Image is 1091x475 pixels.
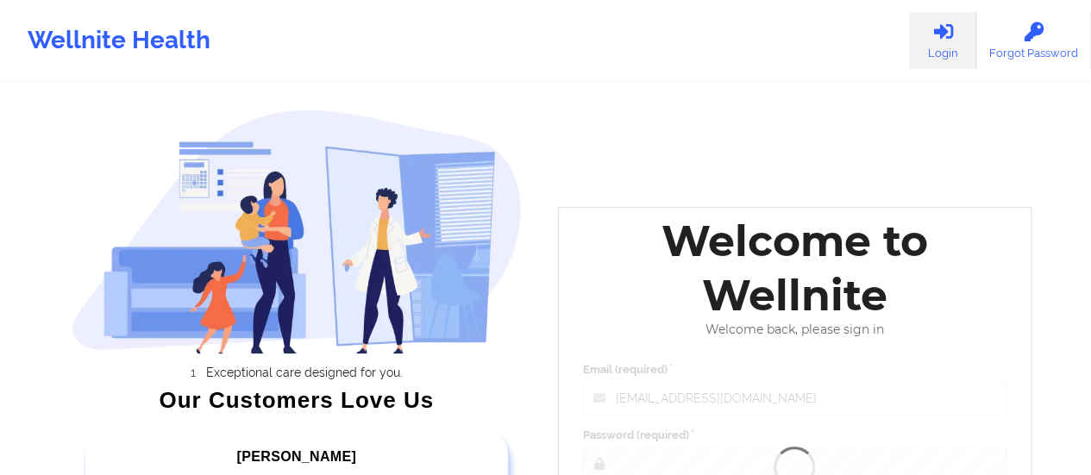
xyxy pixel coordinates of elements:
a: Forgot Password [976,12,1091,69]
span: [PERSON_NAME] [237,449,356,464]
div: Welcome back, please sign in [571,322,1019,337]
div: Our Customers Love Us [72,391,522,409]
li: Exceptional care designed for you. [87,366,522,379]
div: Welcome to Wellnite [571,214,1019,322]
img: wellnite-auth-hero_200.c722682e.png [72,109,522,353]
a: Login [909,12,976,69]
